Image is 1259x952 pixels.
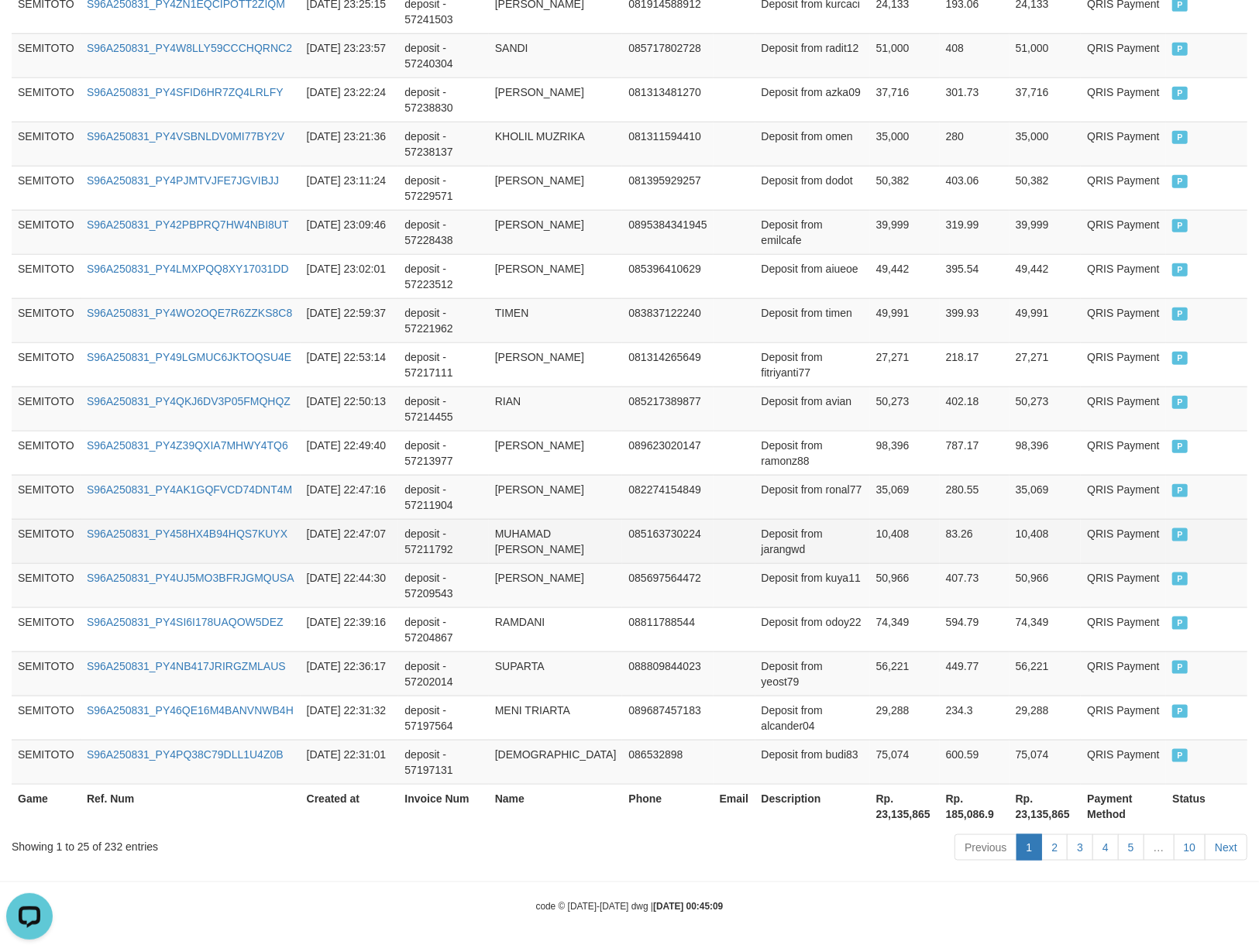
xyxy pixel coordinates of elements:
[755,342,870,387] td: Deposit from fitriyanti77
[489,519,623,563] td: MUHAMAD [PERSON_NAME]
[1010,77,1082,122] td: 37,716
[12,298,81,342] td: SEMITOTO
[12,475,81,519] td: SEMITOTO
[870,254,940,298] td: 49,442
[1010,254,1082,298] td: 49,442
[1081,33,1166,77] td: QRIS Payment
[755,254,870,298] td: Deposit from aiueoe
[1174,834,1206,861] a: 10
[87,351,291,363] a: S96A250831_PY49LGMUC6JKTOQSU4E
[489,740,623,784] td: [DEMOGRAPHIC_DATA]
[87,86,284,98] a: S96A250831_PY4SFID6HR7ZQ4LRLFY
[940,122,1010,166] td: 280
[489,607,623,651] td: RAMDANI
[1172,87,1188,100] span: PAID
[940,298,1010,342] td: 399.93
[1172,175,1188,188] span: PAID
[755,298,870,342] td: Deposit from timen
[940,342,1010,387] td: 218.17
[12,740,81,784] td: SEMITOTO
[1172,440,1188,453] span: PAID
[1010,607,1082,651] td: 74,349
[12,607,81,651] td: SEMITOTO
[1010,210,1082,254] td: 39,999
[489,166,623,210] td: [PERSON_NAME]
[301,77,399,122] td: [DATE] 23:22:24
[87,395,291,407] a: S96A250831_PY4QKJ6DV3P05FMQHQZ
[940,563,1010,607] td: 407.73
[870,387,940,431] td: 50,273
[622,696,713,740] td: 089687457183
[398,563,488,607] td: deposit - 57209543
[622,33,713,77] td: 085717802728
[622,563,713,607] td: 085697564472
[1010,387,1082,431] td: 50,273
[1010,431,1082,475] td: 98,396
[1081,298,1166,342] td: QRIS Payment
[622,784,713,828] th: Phone
[489,210,623,254] td: [PERSON_NAME]
[940,33,1010,77] td: 408
[1081,122,1166,166] td: QRIS Payment
[12,651,81,696] td: SEMITOTO
[1081,651,1166,696] td: QRIS Payment
[755,607,870,651] td: Deposit from odoy22
[87,572,294,584] a: S96A250831_PY4UJ5MO3BFRJGMQUSA
[1081,431,1166,475] td: QRIS Payment
[1205,834,1247,861] a: Next
[87,483,292,496] a: S96A250831_PY4AK1GQFVCD74DNT4M
[1081,342,1166,387] td: QRIS Payment
[489,696,623,740] td: MENI TRIARTA
[755,784,870,828] th: Description
[1166,784,1247,828] th: Status
[1010,342,1082,387] td: 27,271
[870,740,940,784] td: 75,074
[12,122,81,166] td: SEMITOTO
[12,210,81,254] td: SEMITOTO
[301,342,399,387] td: [DATE] 22:53:14
[12,342,81,387] td: SEMITOTO
[536,901,724,912] small: code © [DATE]-[DATE] dwg |
[489,298,623,342] td: TIMEN
[6,6,53,53] button: Open LiveChat chat widget
[1010,33,1082,77] td: 51,000
[714,784,755,828] th: Email
[87,42,292,54] a: S96A250831_PY4W8LLY59CCCHQRNC2
[755,431,870,475] td: Deposit from ramonz88
[398,77,488,122] td: deposit - 57238830
[1010,651,1082,696] td: 56,221
[87,660,286,672] a: S96A250831_PY4NB417JRIRGZMLAUS
[622,519,713,563] td: 085163730224
[940,740,1010,784] td: 600.59
[622,166,713,210] td: 081395929257
[940,254,1010,298] td: 395.54
[87,704,294,717] a: S96A250831_PY46QE16M4BANVNWB4H
[12,563,81,607] td: SEMITOTO
[301,784,399,828] th: Created at
[12,166,81,210] td: SEMITOTO
[489,33,623,77] td: SANDI
[870,122,940,166] td: 35,000
[755,33,870,77] td: Deposit from radit12
[622,77,713,122] td: 081313481270
[622,210,713,254] td: 0895384341945
[87,528,287,540] a: S96A250831_PY458HX4B94HQS7KUYX
[1172,617,1188,630] span: PAID
[398,342,488,387] td: deposit - 57217111
[1081,475,1166,519] td: QRIS Payment
[1092,834,1119,861] a: 4
[622,607,713,651] td: 08811788544
[1144,834,1175,861] a: …
[940,519,1010,563] td: 83.26
[870,563,940,607] td: 50,966
[301,298,399,342] td: [DATE] 22:59:37
[1172,705,1188,718] span: PAID
[653,901,723,912] strong: [DATE] 00:45:09
[955,834,1016,861] a: Previous
[1172,43,1188,56] span: PAID
[1172,484,1188,497] span: PAID
[755,696,870,740] td: Deposit from alcander04
[622,740,713,784] td: 086532898
[301,519,399,563] td: [DATE] 22:47:07
[1010,122,1082,166] td: 35,000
